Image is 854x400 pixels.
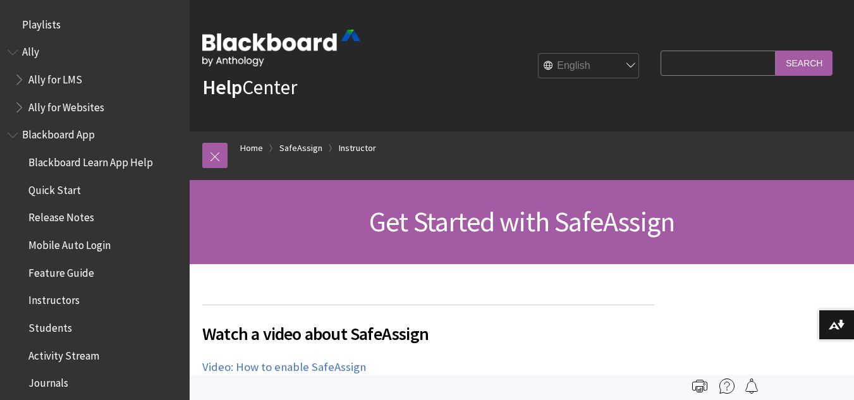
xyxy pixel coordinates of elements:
[28,179,81,197] span: Quick Start
[240,140,263,156] a: Home
[28,152,153,169] span: Blackboard Learn App Help
[539,54,640,79] select: Site Language Selector
[202,320,654,347] span: Watch a video about SafeAssign
[28,97,104,114] span: Ally for Websites
[28,345,99,362] span: Activity Stream
[202,75,297,100] a: HelpCenter
[279,140,322,156] a: SafeAssign
[22,42,39,59] span: Ally
[28,207,94,224] span: Release Notes
[339,140,376,156] a: Instructor
[22,124,95,142] span: Blackboard App
[8,14,182,35] nav: Book outline for Playlists
[28,290,80,307] span: Instructors
[28,317,72,334] span: Students
[28,234,111,252] span: Mobile Auto Login
[8,42,182,118] nav: Book outline for Anthology Ally Help
[28,262,94,279] span: Feature Guide
[369,204,674,239] span: Get Started with SafeAssign
[692,379,707,394] img: Print
[719,379,735,394] img: More help
[202,75,242,100] strong: Help
[776,51,833,75] input: Search
[28,69,82,86] span: Ally for LMS
[28,373,68,390] span: Journals
[744,379,759,394] img: Follow this page
[22,14,61,31] span: Playlists
[202,360,366,375] a: Video: How to enable SafeAssign
[202,30,360,66] img: Blackboard by Anthology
